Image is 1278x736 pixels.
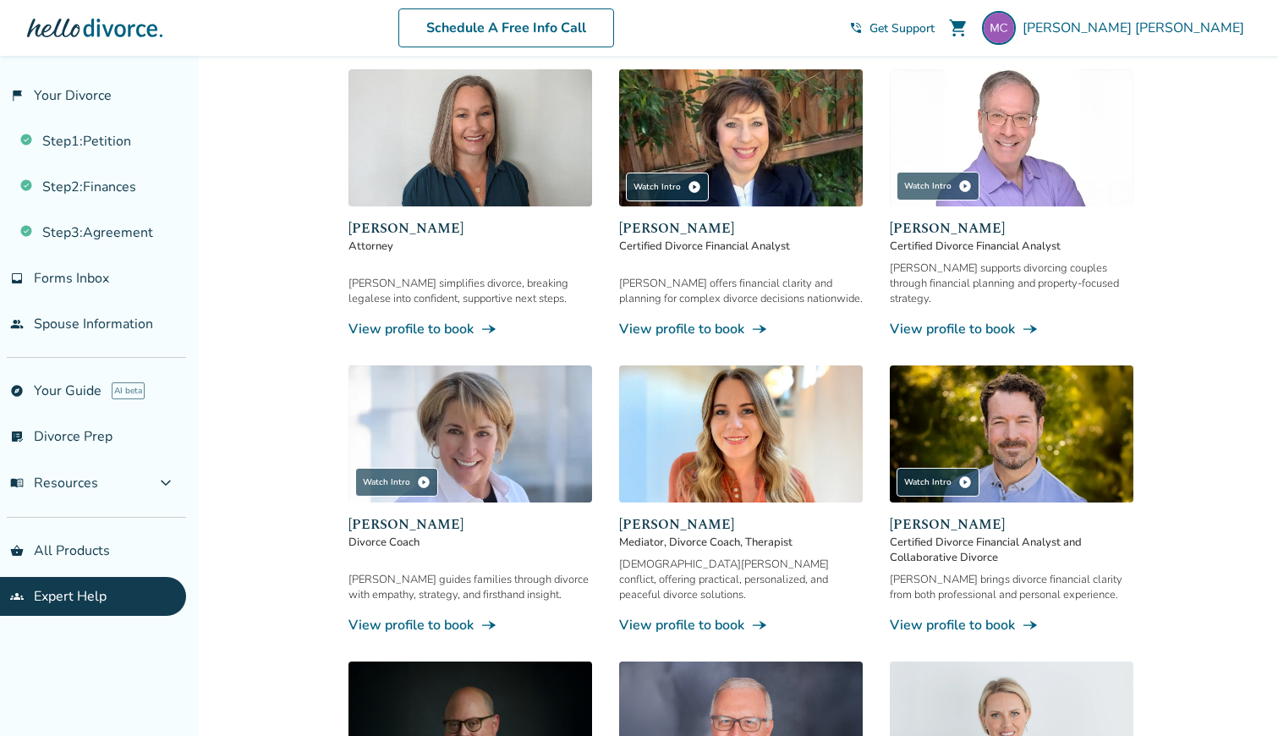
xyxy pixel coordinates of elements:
span: line_end_arrow_notch [751,321,768,338]
a: phone_in_talkGet Support [849,20,935,36]
span: Resources [10,474,98,492]
span: line_end_arrow_notch [480,617,497,634]
span: expand_more [156,473,176,493]
span: [PERSON_NAME] [348,218,592,239]
div: Watch Intro [897,468,979,497]
div: [PERSON_NAME] guides families through divorce with empathy, strategy, and firsthand insight. [348,572,592,602]
div: [PERSON_NAME] simplifies divorce, breaking legalese into confident, supportive next steps. [348,276,592,306]
img: Kristen Howerton [619,365,863,503]
img: Testing CA [982,11,1016,45]
span: groups [10,590,24,603]
span: [PERSON_NAME] [619,514,863,535]
span: [PERSON_NAME] [890,514,1133,535]
span: inbox [10,272,24,285]
span: Mediator, Divorce Coach, Therapist [619,535,863,550]
span: Get Support [869,20,935,36]
span: play_circle [688,180,701,194]
img: Kim Goodman [348,365,592,503]
span: Attorney [348,239,592,254]
div: [PERSON_NAME] brings divorce financial clarity from both professional and personal experience. [890,572,1133,602]
span: line_end_arrow_notch [480,321,497,338]
span: menu_book [10,476,24,490]
a: View profile to bookline_end_arrow_notch [619,616,863,634]
span: [PERSON_NAME] [890,218,1133,239]
iframe: Chat Widget [1193,655,1278,736]
span: play_circle [958,475,972,489]
span: flag_2 [10,89,24,102]
img: Desiree Howard [348,69,592,206]
span: Certified Divorce Financial Analyst and Collaborative Divorce [890,535,1133,565]
span: shopping_basket [10,544,24,557]
div: Watch Intro [626,173,709,201]
div: [PERSON_NAME] supports divorcing couples through financial planning and property-focused strategy. [890,261,1133,306]
img: John Duffy [890,365,1133,503]
span: people [10,317,24,331]
span: play_circle [958,179,972,193]
span: [PERSON_NAME] [PERSON_NAME] [1023,19,1251,37]
span: AI beta [112,382,145,399]
div: [PERSON_NAME] offers financial clarity and planning for complex divorce decisions nationwide. [619,276,863,306]
a: Schedule A Free Info Call [398,8,614,47]
img: Sandra Giudici [619,69,863,206]
div: Watch Intro [355,468,438,497]
span: Certified Divorce Financial Analyst [890,239,1133,254]
span: line_end_arrow_notch [1022,321,1039,338]
span: Forms Inbox [34,269,109,288]
div: [DEMOGRAPHIC_DATA][PERSON_NAME] conflict, offering practical, personalized, and peaceful divorce ... [619,557,863,602]
a: View profile to bookline_end_arrow_notch [890,616,1133,634]
span: line_end_arrow_notch [1022,617,1039,634]
span: [PERSON_NAME] [619,218,863,239]
span: [PERSON_NAME] [348,514,592,535]
span: Divorce Coach [348,535,592,550]
span: list_alt_check [10,430,24,443]
span: play_circle [417,475,431,489]
img: Jeff Landers [890,69,1133,206]
span: explore [10,384,24,398]
span: shopping_cart [948,18,968,38]
a: View profile to bookline_end_arrow_notch [890,320,1133,338]
div: Watch Intro [897,172,979,200]
span: phone_in_talk [849,21,863,35]
a: View profile to bookline_end_arrow_notch [348,320,592,338]
span: Certified Divorce Financial Analyst [619,239,863,254]
a: View profile to bookline_end_arrow_notch [619,320,863,338]
span: line_end_arrow_notch [751,617,768,634]
a: View profile to bookline_end_arrow_notch [348,616,592,634]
